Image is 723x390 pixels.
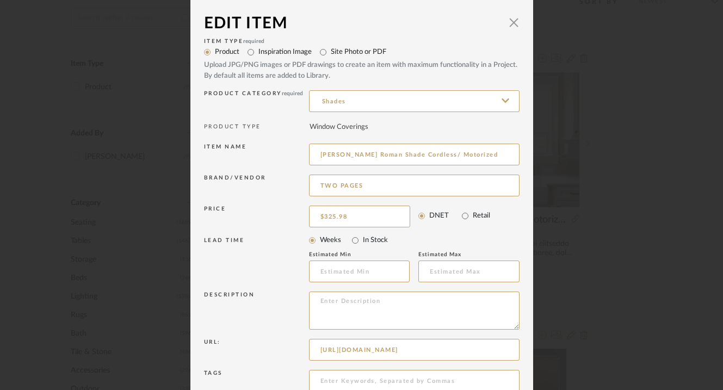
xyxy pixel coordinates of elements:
[204,206,309,224] div: Price
[258,47,312,58] label: Inspiration Image
[418,261,520,282] input: Estimated Max
[310,122,368,133] div: Window Coverings
[204,11,503,35] div: Edit Item
[309,251,385,258] div: Estimated Min
[204,292,309,330] div: Description
[282,91,303,96] span: required
[204,38,520,45] div: Item Type
[204,119,310,135] div: PRODUCT TYPE
[503,11,525,33] button: Close
[204,175,309,197] div: Brand/Vendor
[204,237,309,283] div: LEAD TIME
[309,339,520,361] input: Enter URL
[309,261,410,282] input: Estimated Min
[473,211,490,221] label: Retail
[309,206,410,227] input: Enter DNET Price
[309,90,520,112] input: Type a category to search and select
[204,339,309,361] div: Url:
[363,235,388,246] label: In Stock
[309,144,520,165] input: Enter Name
[215,47,239,58] label: Product
[320,235,341,246] label: Weeks
[204,90,309,113] div: Product Category
[418,208,520,224] mat-radio-group: Select price type
[309,233,520,248] mat-radio-group: Select item type
[204,60,520,81] div: Upload JPG/PNG images or PDF drawings to create an item with maximum functionality in a Project. ...
[243,39,264,44] span: required
[418,251,495,258] div: Estimated Max
[309,175,520,196] input: Unknown
[204,45,520,81] mat-radio-group: Select item type
[331,47,386,58] label: Site Photo or PDF
[429,211,449,221] label: DNET
[204,144,309,166] div: Item name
